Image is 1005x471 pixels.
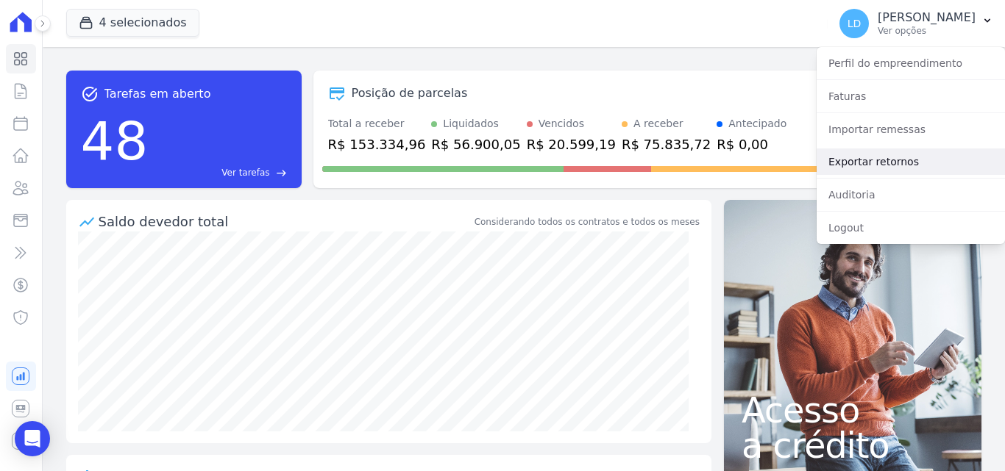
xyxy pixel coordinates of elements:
[328,134,426,154] div: R$ 153.334,96
[81,103,149,179] div: 48
[742,392,964,428] span: Acesso
[154,166,286,179] a: Ver tarefas east
[443,116,499,132] div: Liquidados
[539,116,584,132] div: Vencidos
[276,168,287,179] span: east
[328,116,426,132] div: Total a receber
[15,421,50,456] div: Open Intercom Messenger
[817,148,1005,175] a: Exportar retornos
[633,116,683,132] div: A receber
[717,134,786,154] div: R$ 0,00
[431,134,520,154] div: R$ 56.900,05
[742,428,964,463] span: a crédito
[828,3,1005,44] button: LD [PERSON_NAME] Ver opções
[878,25,976,37] p: Ver opções
[527,134,616,154] div: R$ 20.599,19
[728,116,786,132] div: Antecipado
[878,10,976,25] p: [PERSON_NAME]
[622,134,711,154] div: R$ 75.835,72
[817,116,1005,143] a: Importar remessas
[66,9,199,37] button: 4 selecionados
[817,50,1005,76] a: Perfil do empreendimento
[81,85,99,103] span: task_alt
[817,181,1005,208] a: Auditoria
[104,85,211,103] span: Tarefas em aberto
[817,83,1005,109] a: Faturas
[475,215,700,229] div: Considerando todos os contratos e todos os meses
[99,212,472,231] div: Saldo devedor total
[221,166,269,179] span: Ver tarefas
[817,215,1005,241] a: Logout
[352,85,468,102] div: Posição de parcelas
[848,18,862,29] span: LD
